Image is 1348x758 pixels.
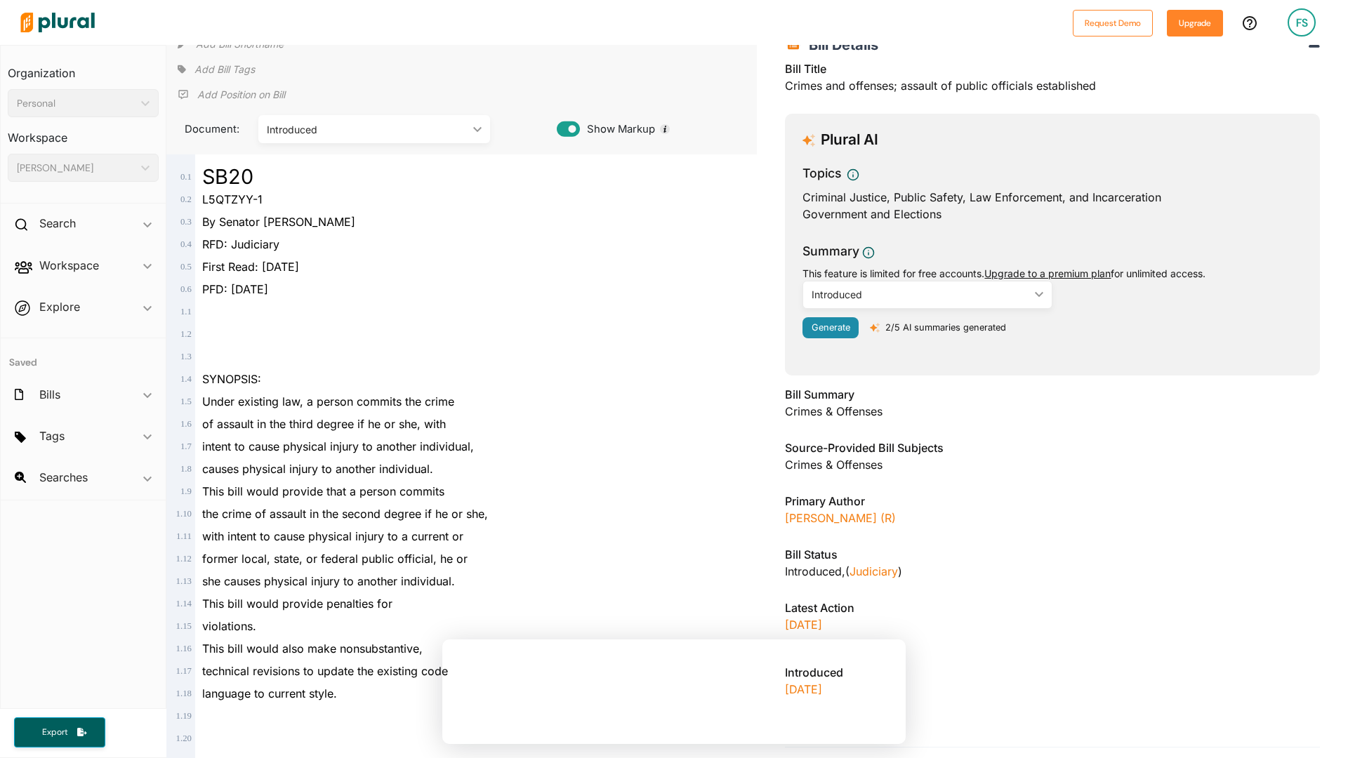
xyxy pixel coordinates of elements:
[1288,8,1316,36] div: FS
[176,599,192,609] span: 1 . 14
[202,260,299,274] span: First Read: [DATE]
[39,387,60,402] h2: Bills
[202,394,454,408] span: Under existing law, a person commits the crime
[178,121,241,137] span: Document:
[802,317,859,338] button: Generate
[202,552,468,566] span: former local, state, or federal public official, he or
[202,215,355,229] span: By Senator [PERSON_NAME]
[202,237,279,251] span: RFD: Judiciary
[180,307,192,317] span: 1 . 1
[802,266,1302,281] div: This feature is limited for free accounts. for unlimited access.
[202,641,423,656] span: This bill would also make nonsubstantive,
[176,621,192,631] span: 1 . 15
[659,123,671,135] div: Tooltip anchor
[39,258,99,273] h2: Workspace
[1276,3,1327,42] a: FS
[202,164,253,189] span: SB20
[180,397,192,406] span: 1 . 5
[202,529,463,543] span: with intent to cause physical injury to a current or
[1073,15,1153,30] a: Request Demo
[202,619,256,633] span: violations.
[785,681,1320,698] p: [DATE]
[180,262,192,272] span: 0 . 5
[785,456,1320,473] div: Crimes & Offenses
[202,282,268,296] span: PFD: [DATE]
[176,733,192,743] span: 1 . 20
[180,284,192,294] span: 0 . 6
[785,386,1320,428] div: Crimes & Offenses
[785,60,1320,77] h3: Bill Title
[180,464,192,474] span: 1 . 8
[180,374,192,384] span: 1 . 4
[802,206,1302,222] div: Government and Elections
[180,352,192,361] span: 1 . 3
[180,486,192,496] span: 1 . 9
[197,88,285,102] p: Add Position on Bill
[785,60,1320,102] div: Crimes and offenses; assault of public officials established
[176,666,192,676] span: 1 . 17
[785,386,1320,403] h3: Bill Summary
[180,239,192,249] span: 0 . 4
[180,441,192,451] span: 1 . 7
[850,564,898,578] a: Judiciary
[178,84,285,105] div: Add Position Statement
[785,616,1320,633] p: [DATE]
[785,563,1320,580] div: Introduced , ( )
[14,717,105,747] button: Export
[580,121,655,137] span: Show Markup
[1073,10,1153,36] button: Request Demo
[1,338,166,373] h4: Saved
[17,161,136,175] div: [PERSON_NAME]
[176,711,192,721] span: 1 . 19
[176,689,192,698] span: 1 . 18
[176,554,192,564] span: 1 . 12
[802,242,859,260] h3: Summary
[202,439,474,453] span: intent to cause physical injury to another individual,
[442,639,906,744] iframe: Survey from Plural
[202,484,444,498] span: This bill would provide that a person commits
[785,664,1320,681] h3: Introduced
[202,192,263,206] span: L5QTZYY-1
[267,122,468,137] div: Introduced
[180,419,192,429] span: 1 . 6
[180,329,192,339] span: 1 . 2
[202,597,392,611] span: This bill would provide penalties for
[180,172,192,182] span: 0 . 1
[802,189,1302,206] div: Criminal Justice, Public Safety, Law Enforcement, and Incarceration
[202,574,455,588] span: she causes physical injury to another individual.
[812,287,1029,302] div: Introduced
[194,62,255,77] span: Add Bill Tags
[32,726,77,738] span: Export
[8,53,159,84] h3: Organization
[785,511,896,525] a: [PERSON_NAME] (R)
[178,59,255,80] div: Add tags
[785,493,1320,510] h3: Primary Author
[202,417,446,431] span: of assault in the third degree if he or she, with
[176,576,192,586] span: 1 . 13
[17,96,136,111] div: Personal
[202,462,433,476] span: causes physical injury to another individual.
[202,664,448,678] span: technical revisions to update the existing code
[180,217,192,227] span: 0 . 3
[202,686,337,700] span: language to current style.
[802,164,841,182] h3: Topics
[821,131,878,149] h3: Plural AI
[176,531,192,541] span: 1 . 11
[8,117,159,148] h3: Workspace
[785,599,1320,616] h3: Latest Action
[202,372,261,386] span: SYNOPSIS:
[176,644,192,653] span: 1 . 16
[785,546,1320,563] h3: Bill Status
[202,507,488,521] span: the crime of assault in the second degree if he or she,
[180,194,192,204] span: 0 . 2
[1167,15,1223,30] a: Upgrade
[984,267,1111,279] a: Upgrade to a premium plan
[1167,10,1223,36] button: Upgrade
[785,439,1320,456] h3: Source-Provided Bill Subjects
[812,322,850,333] span: Generate
[885,321,1006,334] p: 2/5 AI summaries generated
[176,509,192,519] span: 1 . 10
[39,215,76,231] h2: Search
